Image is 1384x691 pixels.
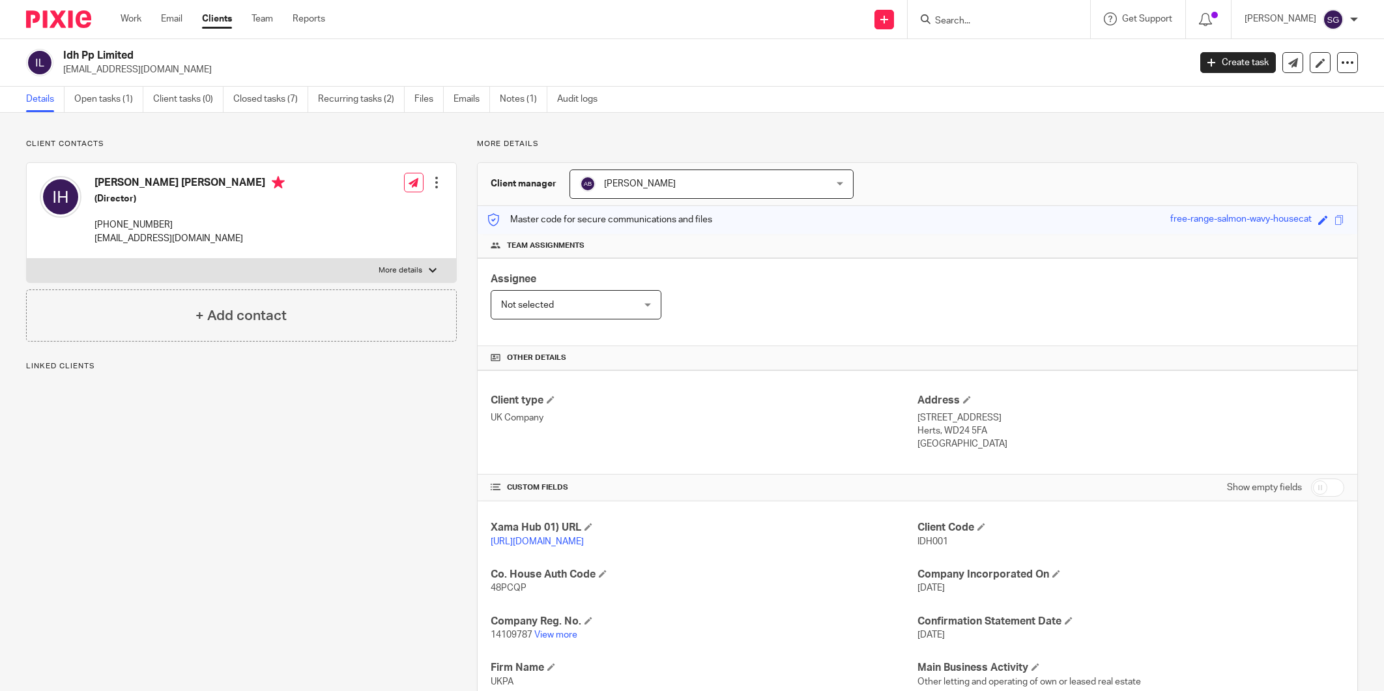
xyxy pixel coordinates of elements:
a: [URL][DOMAIN_NAME] [491,537,584,546]
h4: CUSTOM FIELDS [491,482,917,493]
a: Audit logs [557,87,607,112]
span: 14109787 [491,630,532,640]
a: Reports [293,12,325,25]
span: Other details [507,353,566,363]
img: svg%3E [580,176,596,192]
h4: Address [917,394,1344,407]
a: Recurring tasks (2) [318,87,405,112]
a: Notes (1) [500,87,547,112]
h4: Client Code [917,521,1344,535]
p: UK Company [491,411,917,424]
p: Client contacts [26,139,457,149]
span: Team assignments [507,241,584,251]
a: Clients [202,12,232,25]
span: [DATE] [917,630,945,640]
span: Assignee [491,274,536,284]
h4: + Add contact [195,306,287,326]
span: IDH001 [917,537,948,546]
a: Team [252,12,273,25]
p: More details [379,265,422,276]
a: Details [26,87,65,112]
h4: Firm Name [491,661,917,675]
img: svg%3E [26,49,53,76]
a: Work [121,12,141,25]
a: Client tasks (0) [153,87,223,112]
h4: Company Reg. No. [491,615,917,628]
p: [PERSON_NAME] [1245,12,1316,25]
img: svg%3E [1323,9,1344,30]
a: View more [534,630,577,640]
a: Files [414,87,444,112]
h4: Confirmation Statement Date [917,615,1344,628]
h4: Xama Hub 01) URL [491,521,917,535]
a: Create task [1200,52,1276,73]
h2: Idh Pp Limited [63,49,957,63]
img: Pixie [26,10,91,28]
span: Other letting and operating of own or leased real estate [917,677,1141,686]
p: [PHONE_NUMBER] [94,218,285,231]
h3: Client manager [491,177,556,190]
span: 48PCQP [491,583,526,593]
p: [GEOGRAPHIC_DATA] [917,437,1344,450]
p: Herts, WD24 5FA [917,424,1344,437]
input: Search [934,16,1051,27]
a: Emails [454,87,490,112]
p: More details [477,139,1358,149]
p: [EMAIL_ADDRESS][DOMAIN_NAME] [94,232,285,245]
h4: [PERSON_NAME] [PERSON_NAME] [94,176,285,192]
p: Master code for secure communications and files [487,213,712,226]
label: Show empty fields [1227,481,1302,494]
span: Get Support [1122,14,1172,23]
p: [STREET_ADDRESS] [917,411,1344,424]
a: Open tasks (1) [74,87,143,112]
h4: Company Incorporated On [917,568,1344,581]
span: UKPA [491,677,513,686]
h4: Client type [491,394,917,407]
img: svg%3E [40,176,81,218]
span: Not selected [501,301,554,310]
h4: Co. House Auth Code [491,568,917,581]
div: free-range-salmon-wavy-housecat [1170,213,1312,228]
h5: (Director) [94,192,285,205]
a: Email [161,12,182,25]
p: Linked clients [26,361,457,372]
a: Closed tasks (7) [233,87,308,112]
span: [DATE] [917,583,945,593]
span: [PERSON_NAME] [604,179,676,188]
i: Primary [272,176,285,189]
h4: Main Business Activity [917,661,1344,675]
p: [EMAIL_ADDRESS][DOMAIN_NAME] [63,63,1181,76]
